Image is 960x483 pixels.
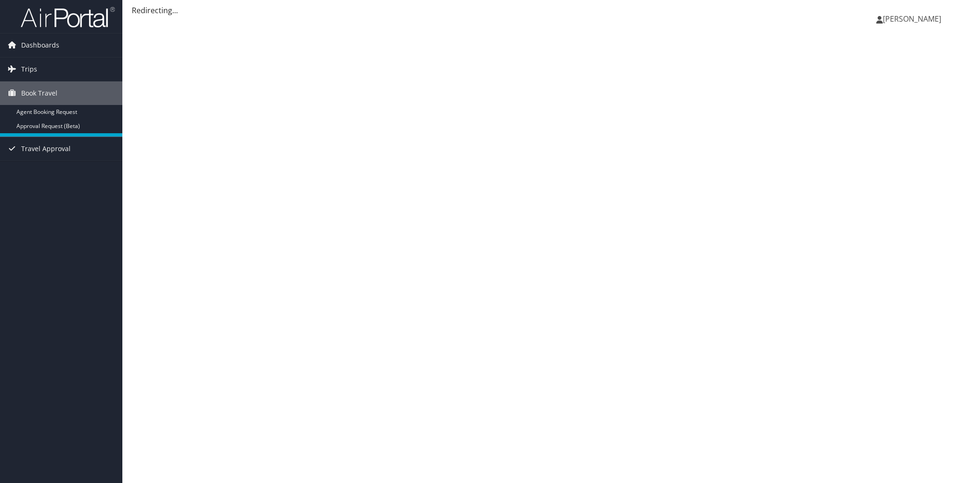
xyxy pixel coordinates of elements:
[883,14,941,24] span: [PERSON_NAME]
[21,81,57,105] span: Book Travel
[21,6,115,28] img: airportal-logo.png
[21,57,37,81] span: Trips
[876,5,951,33] a: [PERSON_NAME]
[132,5,951,16] div: Redirecting...
[21,137,71,161] span: Travel Approval
[21,33,59,57] span: Dashboards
